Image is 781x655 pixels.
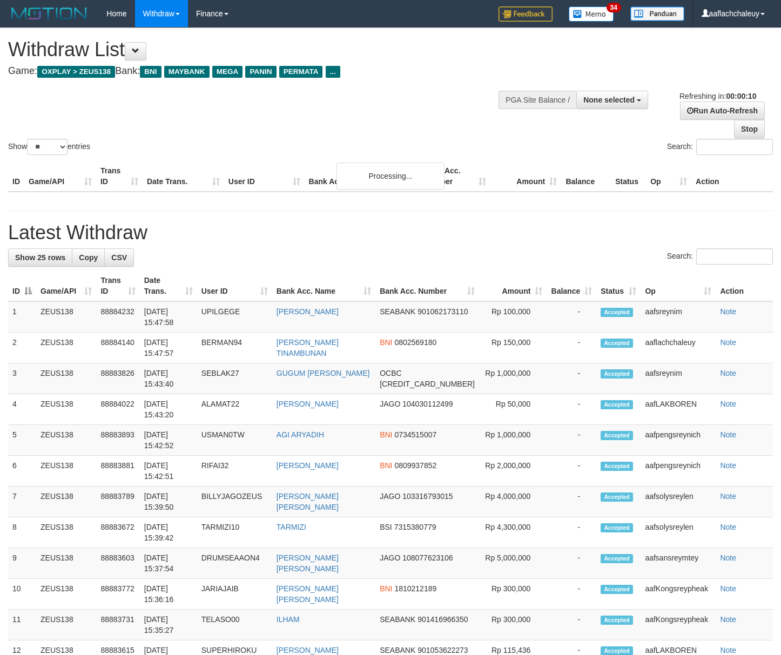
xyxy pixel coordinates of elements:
[380,338,392,347] span: BNI
[277,584,339,604] a: [PERSON_NAME] [PERSON_NAME]
[547,487,596,517] td: -
[418,307,468,316] span: Copy 901062173110 to clipboard
[601,462,633,471] span: Accepted
[277,492,339,511] a: [PERSON_NAME] [PERSON_NAME]
[734,120,765,138] a: Stop
[641,271,716,301] th: Op: activate to sort column ascending
[8,301,36,333] td: 1
[140,610,197,640] td: [DATE] 15:35:27
[394,461,436,470] span: Copy 0809937852 to clipboard
[402,400,453,408] span: Copy 104030112499 to clipboard
[667,139,773,155] label: Search:
[402,553,453,562] span: Copy 108077623106 to clipboard
[601,554,633,563] span: Accepted
[380,380,475,388] span: Copy 693817527163 to clipboard
[720,369,736,377] a: Note
[380,307,415,316] span: SEABANK
[547,333,596,363] td: -
[197,301,272,333] td: UPILGEGE
[197,487,272,517] td: BILLYJAGOZEUS
[479,517,547,548] td: Rp 4,300,000
[36,394,96,425] td: ZEUS138
[479,610,547,640] td: Rp 300,000
[479,271,547,301] th: Amount: activate to sort column ascending
[679,92,756,100] span: Refreshing in:
[601,585,633,594] span: Accepted
[245,66,276,78] span: PANIN
[380,523,392,531] span: BSI
[8,39,510,60] h1: Withdraw List
[402,492,453,501] span: Copy 103316793015 to clipboard
[140,425,197,456] td: [DATE] 15:42:52
[561,161,611,192] th: Balance
[726,92,756,100] strong: 00:00:10
[720,584,736,593] a: Note
[380,430,392,439] span: BNI
[394,338,436,347] span: Copy 0802569180 to clipboard
[96,301,139,333] td: 88884232
[8,139,90,155] label: Show entries
[479,579,547,610] td: Rp 300,000
[380,492,400,501] span: JAGO
[601,308,633,317] span: Accepted
[277,553,339,573] a: [PERSON_NAME] [PERSON_NAME]
[601,400,633,409] span: Accepted
[576,91,648,109] button: None selected
[394,430,436,439] span: Copy 0734515007 to clipboard
[8,548,36,579] td: 9
[547,610,596,640] td: -
[197,333,272,363] td: BERMAN94
[380,369,401,377] span: OCBC
[720,400,736,408] a: Note
[607,3,621,12] span: 34
[611,161,646,192] th: Status
[8,248,72,267] a: Show 25 rows
[380,615,415,624] span: SEABANK
[111,253,127,262] span: CSV
[96,579,139,610] td: 88883772
[569,6,614,22] img: Button%20Memo.svg
[277,400,339,408] a: [PERSON_NAME]
[641,579,716,610] td: aafKongsreypheak
[720,523,736,531] a: Note
[72,248,105,267] a: Copy
[641,333,716,363] td: aaflachchaleuy
[720,615,736,624] a: Note
[499,6,553,22] img: Feedback.jpg
[547,363,596,394] td: -
[696,248,773,265] input: Search:
[8,161,24,192] th: ID
[140,271,197,301] th: Date Trans.: activate to sort column ascending
[224,161,305,192] th: User ID
[667,248,773,265] label: Search:
[326,66,340,78] span: ...
[479,456,547,487] td: Rp 2,000,000
[277,307,339,316] a: [PERSON_NAME]
[601,616,633,625] span: Accepted
[479,394,547,425] td: Rp 50,000
[36,517,96,548] td: ZEUS138
[36,610,96,640] td: ZEUS138
[641,517,716,548] td: aafsolysreylen
[197,548,272,579] td: DRUMSEAAON4
[140,487,197,517] td: [DATE] 15:39:50
[36,579,96,610] td: ZEUS138
[277,338,339,357] a: [PERSON_NAME] TINAMBUNAN
[696,139,773,155] input: Search:
[197,425,272,456] td: USMAN0TW
[96,517,139,548] td: 88883672
[547,394,596,425] td: -
[720,646,736,654] a: Note
[641,363,716,394] td: aafsreynim
[96,394,139,425] td: 88884022
[547,579,596,610] td: -
[8,579,36,610] td: 10
[691,161,773,192] th: Action
[8,425,36,456] td: 5
[499,91,576,109] div: PGA Site Balance /
[601,369,633,379] span: Accepted
[716,271,773,301] th: Action
[140,579,197,610] td: [DATE] 15:36:16
[96,363,139,394] td: 88883826
[279,66,323,78] span: PERMATA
